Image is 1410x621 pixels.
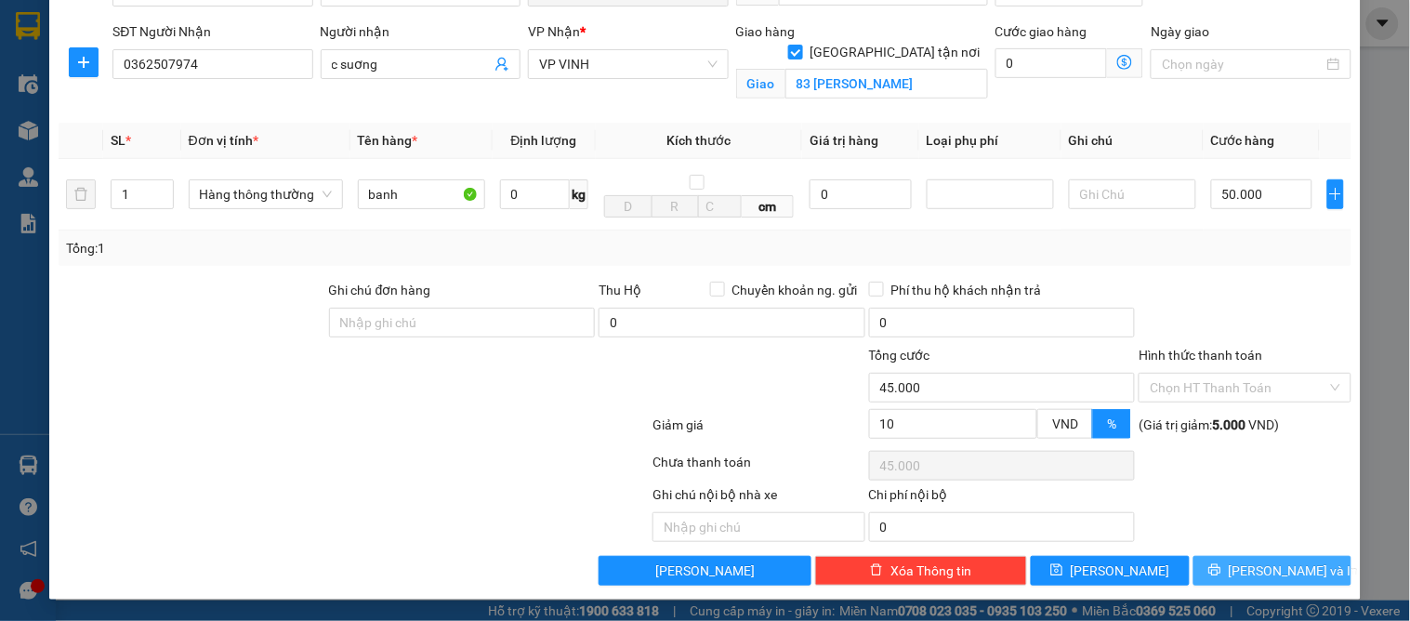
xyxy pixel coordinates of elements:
button: [PERSON_NAME] [599,556,810,586]
div: Giảm giá [651,415,866,447]
span: Giao [736,69,785,99]
span: Tên hàng [358,133,418,148]
label: Cước giao hàng [995,24,1087,39]
span: [PERSON_NAME] [655,561,755,581]
span: (Giá trị giảm: VND ) [1139,417,1279,432]
span: Đơn vị tính [189,133,258,148]
button: save[PERSON_NAME] [1031,556,1189,586]
strong: CHUYỂN PHÁT NHANH AN PHÚ QUÝ [48,15,182,75]
span: save [1050,563,1063,578]
span: [PERSON_NAME] và In [1229,561,1359,581]
span: delete [870,563,883,578]
input: Ghi chú đơn hàng [329,308,596,337]
span: Cước hàng [1211,133,1275,148]
input: D [604,195,652,218]
span: plus [1328,187,1343,202]
span: Tổng cước [869,348,930,363]
span: VP Nhận [528,24,580,39]
label: Hình thức thanh toán [1139,348,1262,363]
button: plus [69,47,99,77]
div: Ghi chú nội bộ nhà xe [652,484,864,512]
input: C [698,195,741,218]
span: Chuyển khoản ng. gửi [725,280,865,300]
span: printer [1208,563,1221,578]
img: logo [9,100,40,192]
input: R [652,195,700,218]
div: Chi phí nội bộ [869,484,1136,512]
span: kg [570,179,588,209]
label: Ngày giao [1151,24,1209,39]
span: Định lượng [511,133,577,148]
span: Phí thu hộ khách nhận trả [884,280,1049,300]
span: [PERSON_NAME] [1071,561,1170,581]
input: Giao tận nơi [785,69,988,99]
span: Thu Hộ [599,283,641,297]
span: user-add [494,57,509,72]
span: cm [742,195,795,218]
span: [GEOGRAPHIC_DATA] tận nơi [803,42,988,62]
div: Người nhận [321,21,521,42]
span: 5.000 [1212,417,1245,432]
label: Ghi chú đơn hàng [329,283,431,297]
span: [GEOGRAPHIC_DATA], [GEOGRAPHIC_DATA] ↔ [GEOGRAPHIC_DATA] [46,79,184,142]
span: Xóa Thông tin [890,561,971,581]
div: Chưa thanh toán [651,452,866,484]
span: dollar-circle [1117,55,1132,70]
span: Hàng thông thường [200,180,332,208]
span: plus [70,55,98,70]
input: Ghi Chú [1069,179,1196,209]
input: Ngày giao [1162,54,1323,74]
button: delete [66,179,96,209]
button: printer[PERSON_NAME] và In [1193,556,1351,586]
span: SL [111,133,125,148]
button: plus [1327,179,1344,209]
span: Giao hàng [736,24,796,39]
span: % [1107,416,1116,431]
input: Cước giao hàng [995,48,1108,78]
span: VND [1052,416,1078,431]
div: SĐT Người Nhận [112,21,312,42]
input: Nhập ghi chú [652,512,864,542]
div: Tổng: 1 [66,238,546,258]
button: deleteXóa Thông tin [815,556,1027,586]
th: Ghi chú [1061,123,1204,159]
span: VP VINH [539,50,717,78]
input: VD: Bàn, Ghế [358,179,485,209]
input: 0 [810,179,911,209]
span: Giá trị hàng [810,133,878,148]
th: Loại phụ phí [919,123,1061,159]
span: Kích thước [667,133,731,148]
